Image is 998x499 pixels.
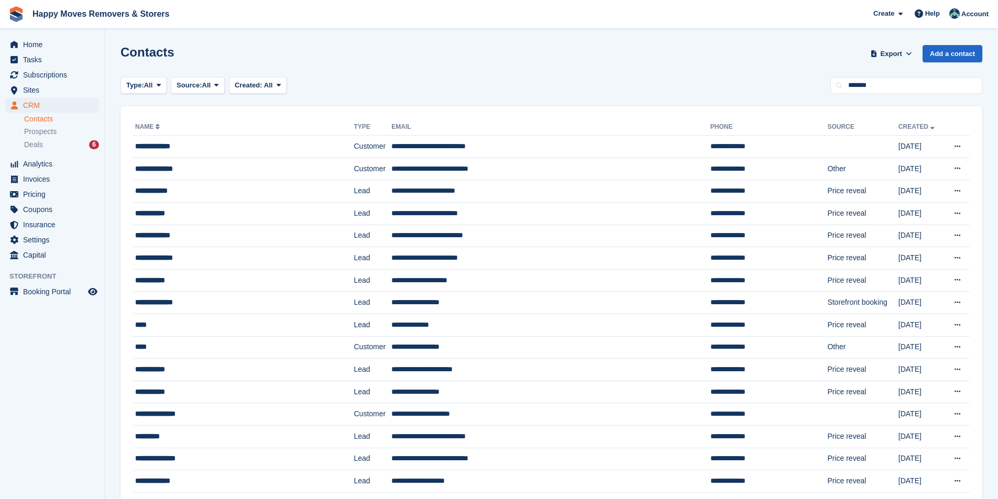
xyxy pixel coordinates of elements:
[354,359,391,381] td: Lead
[354,202,391,225] td: Lead
[354,336,391,359] td: Customer
[229,77,287,94] button: Created: All
[354,136,391,158] td: Customer
[898,123,937,130] a: Created
[5,202,99,217] a: menu
[24,114,99,124] a: Contacts
[827,359,898,381] td: Price reveal
[86,285,99,298] a: Preview store
[898,180,944,203] td: [DATE]
[264,81,273,89] span: All
[9,271,104,282] span: Storefront
[923,45,982,62] a: Add a contact
[354,448,391,470] td: Lead
[23,187,86,202] span: Pricing
[898,448,944,470] td: [DATE]
[925,8,940,19] span: Help
[898,381,944,403] td: [DATE]
[5,83,99,97] a: menu
[5,232,99,247] a: menu
[354,158,391,180] td: Customer
[898,202,944,225] td: [DATE]
[827,314,898,336] td: Price reveal
[827,381,898,403] td: Price reveal
[898,225,944,247] td: [DATE]
[5,217,99,232] a: menu
[827,158,898,180] td: Other
[827,225,898,247] td: Price reveal
[827,247,898,270] td: Price reveal
[873,8,894,19] span: Create
[24,139,99,150] a: Deals 6
[144,80,153,91] span: All
[5,172,99,186] a: menu
[354,292,391,314] td: Lead
[354,425,391,448] td: Lead
[23,232,86,247] span: Settings
[23,202,86,217] span: Coupons
[5,68,99,82] a: menu
[28,5,173,23] a: Happy Moves Removers & Storers
[23,157,86,171] span: Analytics
[354,225,391,247] td: Lead
[354,180,391,203] td: Lead
[391,119,710,136] th: Email
[235,81,262,89] span: Created:
[23,172,86,186] span: Invoices
[354,403,391,426] td: Customer
[24,126,99,137] a: Prospects
[898,425,944,448] td: [DATE]
[898,269,944,292] td: [DATE]
[827,470,898,493] td: Price reveal
[898,403,944,426] td: [DATE]
[354,470,391,493] td: Lead
[5,157,99,171] a: menu
[898,470,944,493] td: [DATE]
[126,80,144,91] span: Type:
[89,140,99,149] div: 6
[354,119,391,136] th: Type
[827,425,898,448] td: Price reveal
[898,158,944,180] td: [DATE]
[177,80,202,91] span: Source:
[354,314,391,336] td: Lead
[202,80,211,91] span: All
[5,37,99,52] a: menu
[23,217,86,232] span: Insurance
[827,292,898,314] td: Storefront booking
[898,359,944,381] td: [DATE]
[827,269,898,292] td: Price reveal
[23,98,86,113] span: CRM
[868,45,914,62] button: Export
[23,284,86,299] span: Booking Portal
[5,248,99,262] a: menu
[710,119,828,136] th: Phone
[827,202,898,225] td: Price reveal
[961,9,989,19] span: Account
[8,6,24,22] img: stora-icon-8386f47178a22dfd0bd8f6a31ec36ba5ce8667c1dd55bd0f319d3a0aa187defe.svg
[120,77,167,94] button: Type: All
[354,381,391,403] td: Lead
[23,248,86,262] span: Capital
[5,52,99,67] a: menu
[354,247,391,270] td: Lead
[949,8,960,19] img: Admin
[898,136,944,158] td: [DATE]
[827,119,898,136] th: Source
[5,98,99,113] a: menu
[171,77,225,94] button: Source: All
[135,123,162,130] a: Name
[827,336,898,359] td: Other
[23,83,86,97] span: Sites
[23,68,86,82] span: Subscriptions
[898,247,944,270] td: [DATE]
[354,269,391,292] td: Lead
[5,187,99,202] a: menu
[24,140,43,150] span: Deals
[120,45,174,59] h1: Contacts
[898,292,944,314] td: [DATE]
[5,284,99,299] a: menu
[881,49,902,59] span: Export
[24,127,57,137] span: Prospects
[898,336,944,359] td: [DATE]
